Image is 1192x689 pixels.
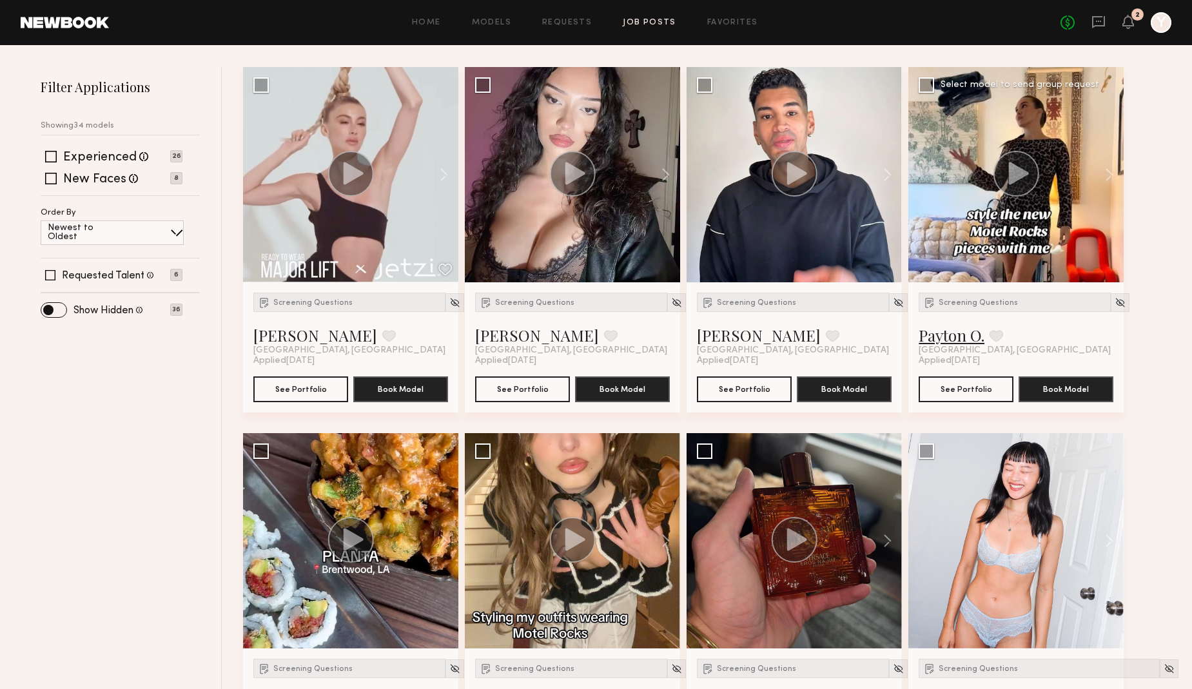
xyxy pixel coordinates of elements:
span: Screening Questions [939,665,1018,673]
span: Screening Questions [495,299,574,307]
button: See Portfolio [253,376,348,402]
p: Newest to Oldest [48,224,124,242]
span: Screening Questions [273,299,353,307]
div: 2 [1135,12,1140,19]
img: Unhide Model [671,297,682,308]
a: [PERSON_NAME] [253,325,377,345]
a: Book Model [575,383,670,394]
a: Job Posts [623,19,676,27]
a: Book Model [353,383,448,394]
img: Unhide Model [1115,297,1126,308]
span: [GEOGRAPHIC_DATA], [GEOGRAPHIC_DATA] [697,345,889,356]
img: Submission Icon [480,296,493,309]
span: [GEOGRAPHIC_DATA], [GEOGRAPHIC_DATA] [253,345,445,356]
div: Applied [DATE] [253,356,448,366]
a: Book Model [797,383,892,394]
label: Show Hidden [73,306,133,316]
img: Submission Icon [701,662,714,675]
a: Book Model [1019,383,1113,394]
img: Unhide Model [449,663,460,674]
button: Book Model [797,376,892,402]
button: Book Model [575,376,670,402]
button: See Portfolio [919,376,1013,402]
img: Unhide Model [449,297,460,308]
a: Models [472,19,511,27]
span: [GEOGRAPHIC_DATA], [GEOGRAPHIC_DATA] [919,345,1111,356]
img: Submission Icon [923,296,936,309]
button: See Portfolio [697,376,792,402]
label: Experienced [63,151,137,164]
p: Order By [41,209,76,217]
div: Select model to send group request [941,81,1099,90]
img: Unhide Model [893,297,904,308]
label: New Faces [63,173,126,186]
img: Unhide Model [893,663,904,674]
img: Submission Icon [480,662,493,675]
img: Submission Icon [701,296,714,309]
span: Screening Questions [717,665,796,673]
a: Requests [542,19,592,27]
a: [PERSON_NAME] [475,325,599,345]
span: Screening Questions [717,299,796,307]
a: Favorites [707,19,758,27]
a: Payton O. [919,325,984,345]
p: Showing 34 models [41,122,114,130]
span: Screening Questions [273,665,353,673]
a: Y [1151,12,1171,33]
h2: Filter Applications [41,78,200,95]
span: Screening Questions [939,299,1018,307]
a: Home [412,19,441,27]
button: Book Model [353,376,448,402]
p: 36 [170,304,182,316]
p: 6 [170,269,182,281]
button: Book Model [1019,376,1113,402]
img: Submission Icon [923,662,936,675]
img: Unhide Model [671,663,682,674]
img: Unhide Model [1164,663,1175,674]
span: [GEOGRAPHIC_DATA], [GEOGRAPHIC_DATA] [475,345,667,356]
div: Applied [DATE] [697,356,892,366]
p: 8 [170,172,182,184]
label: Requested Talent [62,271,144,281]
img: Submission Icon [258,296,271,309]
div: Applied [DATE] [919,356,1113,366]
a: [PERSON_NAME] [697,325,821,345]
p: 26 [170,150,182,162]
span: Screening Questions [495,665,574,673]
img: Submission Icon [258,662,271,675]
div: Applied [DATE] [475,356,670,366]
button: See Portfolio [475,376,570,402]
